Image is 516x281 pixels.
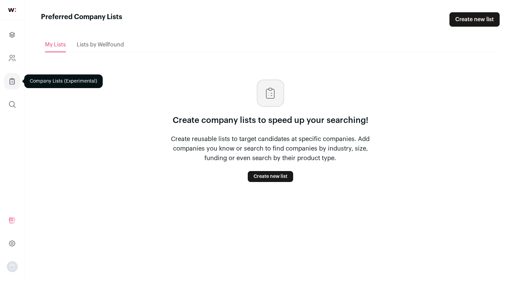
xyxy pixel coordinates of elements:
[449,12,500,27] a: Create new list
[24,74,103,88] div: Company Lists (Experimental)
[4,73,20,89] a: Company Lists
[45,42,66,47] span: My Lists
[41,12,122,27] h1: Preferred Company Lists
[4,27,20,43] a: Projects
[77,38,124,52] a: Lists by Wellfound
[173,115,368,126] p: Create company lists to speed up your searching!
[248,171,293,182] a: Create new list
[7,261,18,272] img: nopic.png
[7,261,18,272] button: Open dropdown
[161,134,379,163] p: Create reusable lists to target candidates at specific companies. Add companies you know or searc...
[8,8,16,12] img: wellfound-shorthand-0d5821cbd27db2630d0214b213865d53afaa358527fdda9d0ea32b1df1b89c2c.svg
[4,50,20,66] a: Company and ATS Settings
[77,42,124,47] span: Lists by Wellfound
